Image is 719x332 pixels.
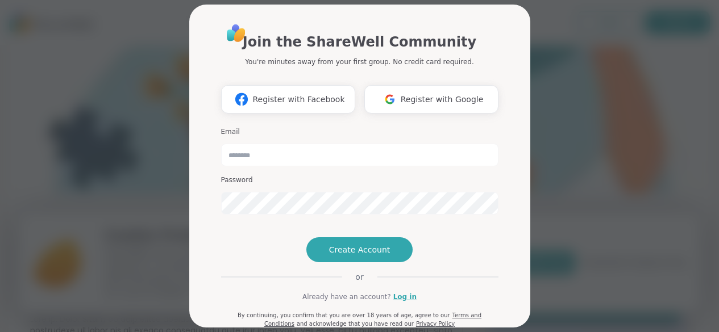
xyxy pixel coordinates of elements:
[221,127,498,137] h3: Email
[245,57,473,67] p: You're minutes away from your first group. No credit card required.
[306,237,413,262] button: Create Account
[329,244,390,255] span: Create Account
[401,94,484,106] span: Register with Google
[342,271,377,283] span: or
[221,85,355,114] button: Register with Facebook
[379,89,401,110] img: ShareWell Logomark
[416,321,455,327] a: Privacy Policy
[221,175,498,185] h3: Password
[364,85,498,114] button: Register with Google
[243,32,476,52] h1: Join the ShareWell Community
[252,94,344,106] span: Register with Facebook
[264,312,481,327] a: Terms and Conditions
[297,321,414,327] span: and acknowledge that you have read our
[231,89,252,110] img: ShareWell Logomark
[302,292,391,302] span: Already have an account?
[223,20,249,46] img: ShareWell Logo
[393,292,417,302] a: Log in
[238,312,450,318] span: By continuing, you confirm that you are over 18 years of age, agree to our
